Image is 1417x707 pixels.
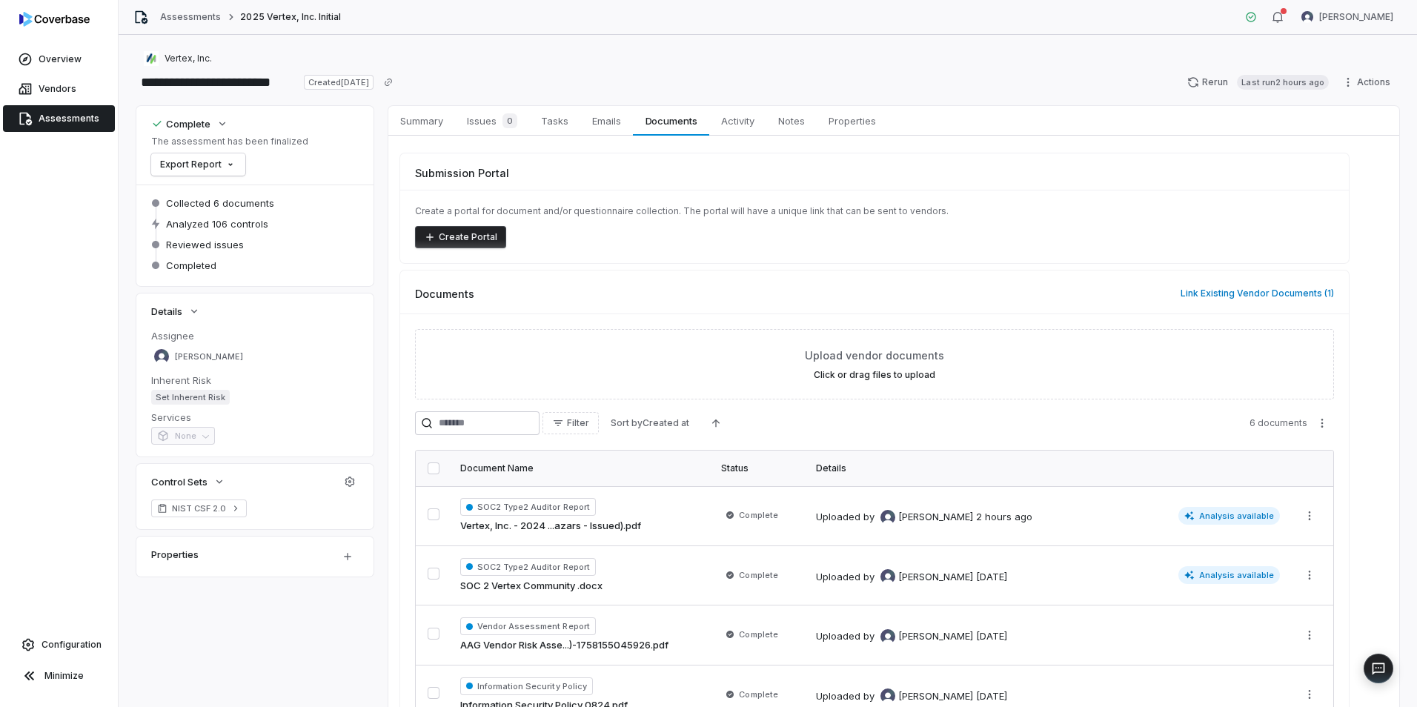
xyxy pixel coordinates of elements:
[166,238,244,251] span: Reviewed issues
[1338,71,1399,93] button: Actions
[880,629,895,644] img: Luke Taylor avatar
[166,217,268,230] span: Analyzed 106 controls
[567,417,589,429] span: Filter
[1298,683,1321,706] button: More actions
[6,631,112,658] a: Configuration
[172,502,226,514] span: NIST CSF 2.0
[460,677,593,695] span: Information Security Policy
[175,351,243,362] span: [PERSON_NAME]
[863,569,973,584] div: by
[160,11,221,23] a: Assessments
[165,53,212,64] span: Vertex, Inc.
[1292,6,1402,28] button: Luke Taylor avatar[PERSON_NAME]
[460,519,641,534] a: Vertex, Inc. - 2024 ...azars - Issued).pdf
[151,374,359,387] dt: Inherent Risk
[898,570,973,585] span: [PERSON_NAME]
[1178,566,1281,584] span: Analysis available
[151,329,359,342] dt: Assignee
[863,510,973,525] div: by
[151,499,247,517] a: NIST CSF 2.0
[3,105,115,132] a: Assessments
[816,629,1007,644] div: Uploaded
[1250,417,1307,429] span: 6 documents
[816,510,1032,525] div: Uploaded
[586,111,627,130] span: Emails
[816,688,1007,703] div: Uploaded
[739,569,777,581] span: Complete
[823,111,882,130] span: Properties
[976,510,1032,525] div: 2 hours ago
[1310,412,1334,434] button: More actions
[739,628,777,640] span: Complete
[772,111,811,130] span: Notes
[976,689,1007,704] div: [DATE]
[976,629,1007,644] div: [DATE]
[880,510,895,525] img: Luke Taylor avatar
[701,412,731,434] button: Ascending
[880,688,895,703] img: Luke Taylor avatar
[640,111,703,130] span: Documents
[166,196,274,210] span: Collected 6 documents
[816,569,1007,584] div: Uploaded
[721,462,798,474] div: Status
[154,349,169,364] img: Luke Taylor avatar
[39,113,99,125] span: Assessments
[976,570,1007,585] div: [DATE]
[880,569,895,584] img: Luke Taylor avatar
[460,638,668,653] a: AAG Vendor Risk Asse...)-1758155045926.pdf
[602,412,698,434] button: Sort byCreated at
[460,617,596,635] span: Vendor Assessment Report
[863,688,973,703] div: by
[460,498,596,516] span: SOC2 Type2 Auditor Report
[166,259,216,272] span: Completed
[710,417,722,429] svg: Ascending
[42,639,102,651] span: Configuration
[394,111,449,130] span: Summary
[816,462,1280,474] div: Details
[151,136,308,147] p: The assessment has been finalized
[147,298,205,325] button: Details
[1301,11,1313,23] img: Luke Taylor avatar
[415,226,506,248] button: Create Portal
[147,110,233,137] button: Complete
[375,69,402,96] button: Copy link
[39,83,76,95] span: Vendors
[139,45,216,72] button: https://vertexinc.com/Vertex, Inc.
[1298,505,1321,527] button: More actions
[814,369,935,381] label: Click or drag files to upload
[898,510,973,525] span: [PERSON_NAME]
[39,53,82,65] span: Overview
[44,670,84,682] span: Minimize
[1178,71,1338,93] button: RerunLast run2 hours ago
[3,46,115,73] a: Overview
[3,76,115,102] a: Vendors
[151,305,182,318] span: Details
[1298,624,1321,646] button: More actions
[461,110,523,131] span: Issues
[1319,11,1393,23] span: [PERSON_NAME]
[1176,278,1338,309] button: Link Existing Vendor Documents (1)
[898,689,973,704] span: [PERSON_NAME]
[863,629,973,644] div: by
[151,153,245,176] button: Export Report
[415,165,509,181] span: Submission Portal
[805,348,944,363] span: Upload vendor documents
[6,661,112,691] button: Minimize
[1178,507,1281,525] span: Analysis available
[502,113,517,128] span: 0
[460,462,703,474] div: Document Name
[151,475,208,488] span: Control Sets
[460,558,596,576] span: SOC2 Type2 Auditor Report
[460,579,603,594] a: SOC 2 Vertex Community .docx
[151,117,210,130] div: Complete
[415,286,474,302] span: Documents
[739,509,777,521] span: Complete
[151,390,230,405] span: Set Inherent Risk
[1237,75,1329,90] span: Last run 2 hours ago
[240,11,341,23] span: 2025 Vertex, Inc. Initial
[1298,564,1321,586] button: More actions
[151,411,359,424] dt: Services
[715,111,760,130] span: Activity
[739,688,777,700] span: Complete
[19,12,90,27] img: logo-D7KZi-bG.svg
